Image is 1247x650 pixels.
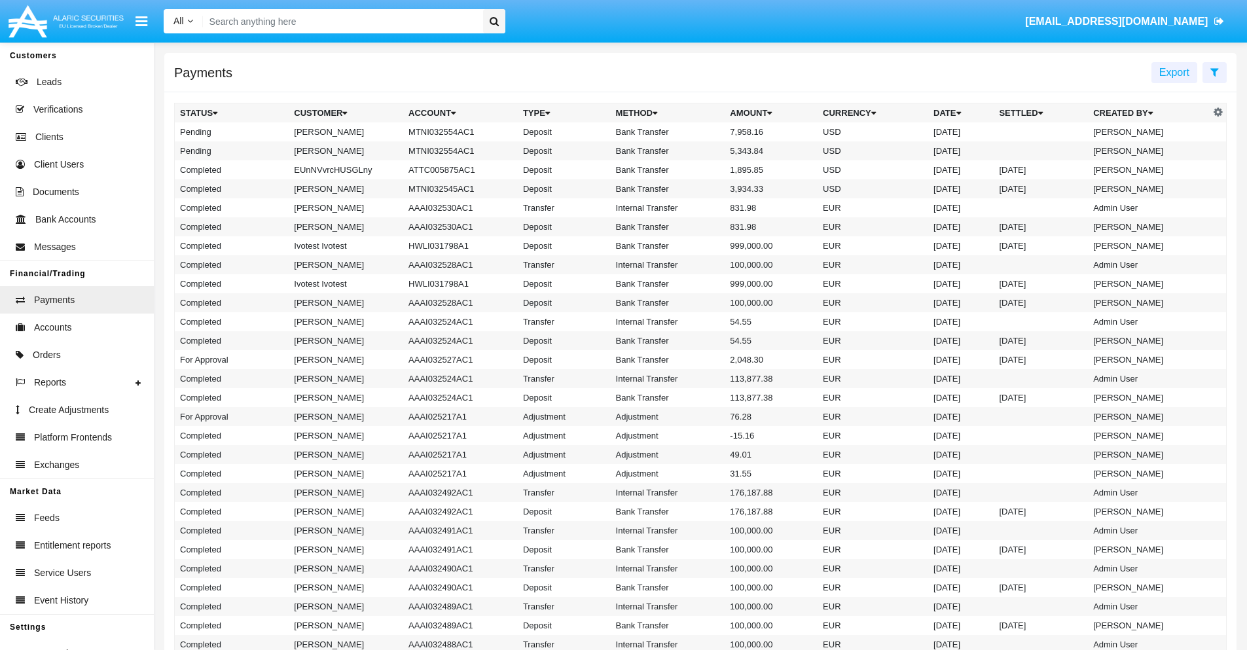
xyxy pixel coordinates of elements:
[518,198,611,217] td: Transfer
[994,502,1088,521] td: [DATE]
[725,369,818,388] td: 113,877.38
[725,521,818,540] td: 100,000.00
[34,376,66,389] span: Reports
[611,103,725,123] th: Method
[818,293,928,312] td: EUR
[1088,274,1210,293] td: [PERSON_NAME]
[818,350,928,369] td: EUR
[175,217,289,236] td: Completed
[403,445,518,464] td: AAAI025217A1
[725,331,818,350] td: 54.55
[994,217,1088,236] td: [DATE]
[725,198,818,217] td: 831.98
[928,198,994,217] td: [DATE]
[611,179,725,198] td: Bank Transfer
[518,369,611,388] td: Transfer
[518,236,611,255] td: Deposit
[928,350,994,369] td: [DATE]
[175,236,289,255] td: Completed
[289,559,403,578] td: [PERSON_NAME]
[289,521,403,540] td: [PERSON_NAME]
[175,350,289,369] td: For Approval
[518,255,611,274] td: Transfer
[33,348,61,362] span: Orders
[611,255,725,274] td: Internal Transfer
[34,240,76,254] span: Messages
[1088,141,1210,160] td: [PERSON_NAME]
[289,141,403,160] td: [PERSON_NAME]
[818,559,928,578] td: EUR
[518,521,611,540] td: Transfer
[611,521,725,540] td: Internal Transfer
[611,160,725,179] td: Bank Transfer
[1088,198,1210,217] td: Admin User
[175,160,289,179] td: Completed
[403,312,518,331] td: AAAI032524AC1
[725,103,818,123] th: Amount
[203,9,479,33] input: Search
[518,483,611,502] td: Transfer
[611,388,725,407] td: Bank Transfer
[289,179,403,198] td: [PERSON_NAME]
[928,464,994,483] td: [DATE]
[994,179,1088,198] td: [DATE]
[175,540,289,559] td: Completed
[175,274,289,293] td: Completed
[611,198,725,217] td: Internal Transfer
[518,122,611,141] td: Deposit
[289,236,403,255] td: Ivotest Ivotest
[928,426,994,445] td: [DATE]
[518,217,611,236] td: Deposit
[1025,16,1208,27] span: [EMAIL_ADDRESS][DOMAIN_NAME]
[518,559,611,578] td: Transfer
[725,255,818,274] td: 100,000.00
[818,217,928,236] td: EUR
[518,445,611,464] td: Adjustment
[518,502,611,521] td: Deposit
[818,483,928,502] td: EUR
[518,464,611,483] td: Adjustment
[289,407,403,426] td: [PERSON_NAME]
[403,540,518,559] td: AAAI032491AC1
[994,388,1088,407] td: [DATE]
[1088,407,1210,426] td: [PERSON_NAME]
[725,540,818,559] td: 100,000.00
[34,158,84,172] span: Client Users
[289,597,403,616] td: [PERSON_NAME]
[818,103,928,123] th: Currency
[725,616,818,635] td: 100,000.00
[518,407,611,426] td: Adjustment
[1088,521,1210,540] td: Admin User
[175,103,289,123] th: Status
[818,236,928,255] td: EUR
[611,141,725,160] td: Bank Transfer
[1088,255,1210,274] td: Admin User
[403,350,518,369] td: AAAI032527AC1
[175,407,289,426] td: For Approval
[611,502,725,521] td: Bank Transfer
[928,331,994,350] td: [DATE]
[994,616,1088,635] td: [DATE]
[611,331,725,350] td: Bank Transfer
[34,594,88,607] span: Event History
[1088,350,1210,369] td: [PERSON_NAME]
[725,426,818,445] td: -15.16
[403,369,518,388] td: AAAI032524AC1
[175,369,289,388] td: Completed
[175,616,289,635] td: Completed
[928,274,994,293] td: [DATE]
[175,255,289,274] td: Completed
[611,217,725,236] td: Bank Transfer
[818,597,928,616] td: EUR
[1088,502,1210,521] td: [PERSON_NAME]
[818,426,928,445] td: EUR
[403,464,518,483] td: AAAI025217A1
[518,540,611,559] td: Deposit
[928,293,994,312] td: [DATE]
[994,160,1088,179] td: [DATE]
[1088,179,1210,198] td: [PERSON_NAME]
[928,597,994,616] td: [DATE]
[518,103,611,123] th: Type
[403,141,518,160] td: MTNI032554AC1
[611,597,725,616] td: Internal Transfer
